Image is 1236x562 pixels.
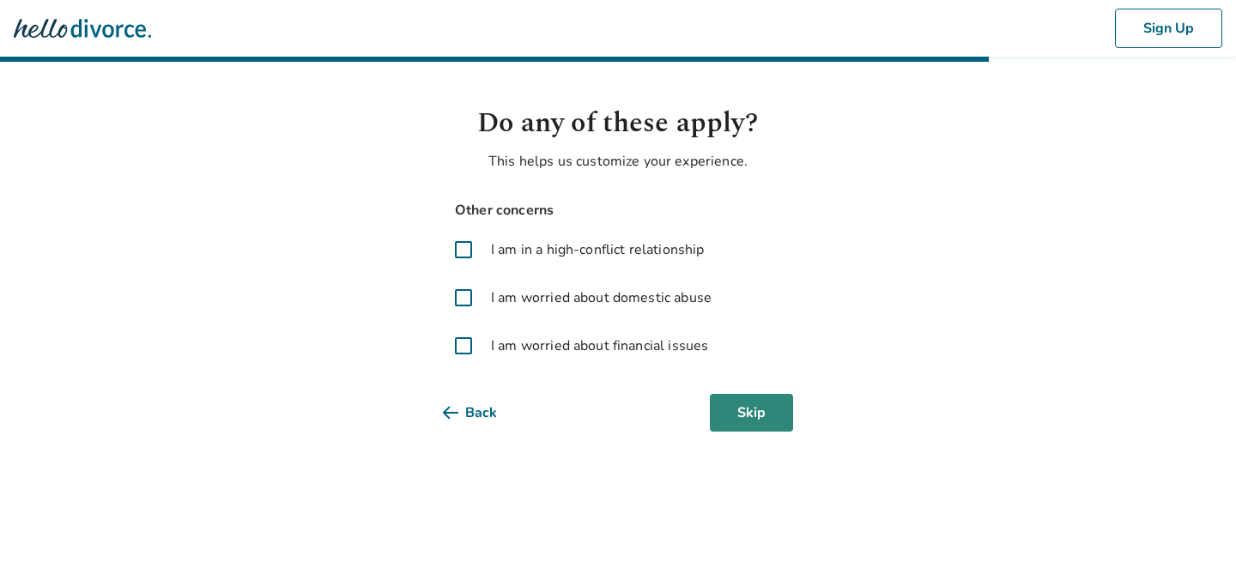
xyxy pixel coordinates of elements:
[1150,480,1236,562] iframe: Chat Widget
[491,335,708,356] span: I am worried about financial issues
[491,239,704,260] span: I am in a high-conflict relationship
[443,151,793,172] p: This helps us customize your experience.
[14,11,151,45] img: Hello Divorce Logo
[1115,9,1222,48] button: Sign Up
[443,394,524,432] button: Back
[491,287,712,308] span: I am worried about domestic abuse
[710,394,793,432] button: Skip
[443,103,793,144] h1: Do any of these apply?
[443,199,793,222] span: Other concerns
